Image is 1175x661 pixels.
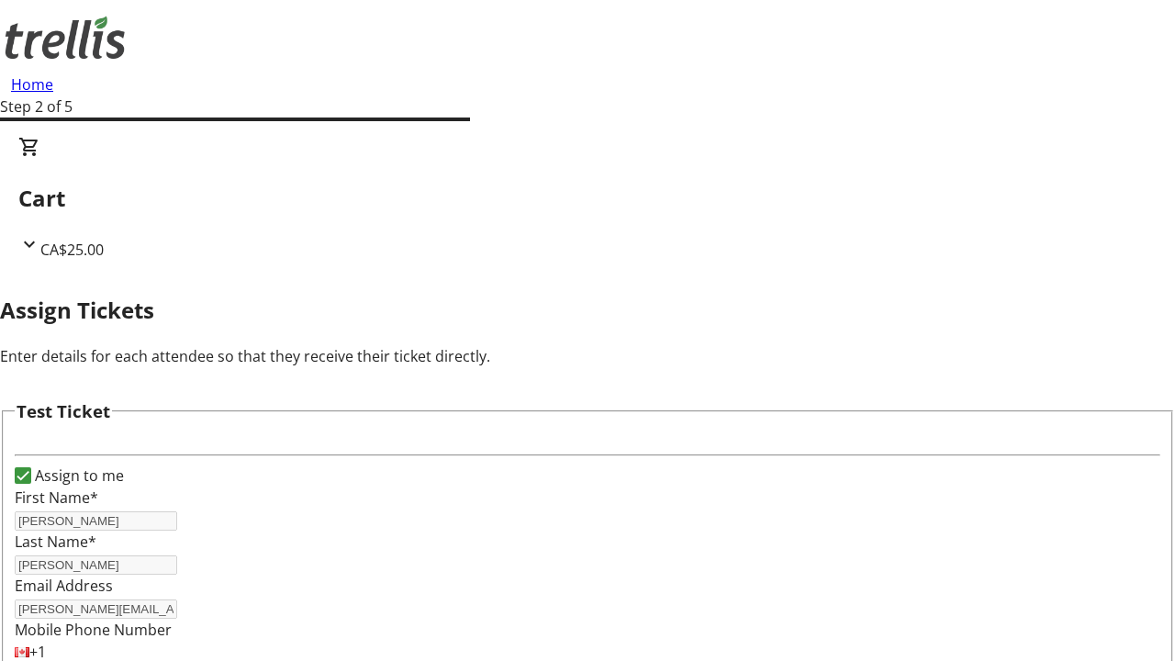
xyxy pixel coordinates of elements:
[17,398,110,424] h3: Test Ticket
[18,182,1157,215] h2: Cart
[15,576,113,596] label: Email Address
[15,487,98,508] label: First Name*
[15,532,96,552] label: Last Name*
[31,465,124,487] label: Assign to me
[40,240,104,260] span: CA$25.00
[18,136,1157,261] div: CartCA$25.00
[15,620,172,640] label: Mobile Phone Number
